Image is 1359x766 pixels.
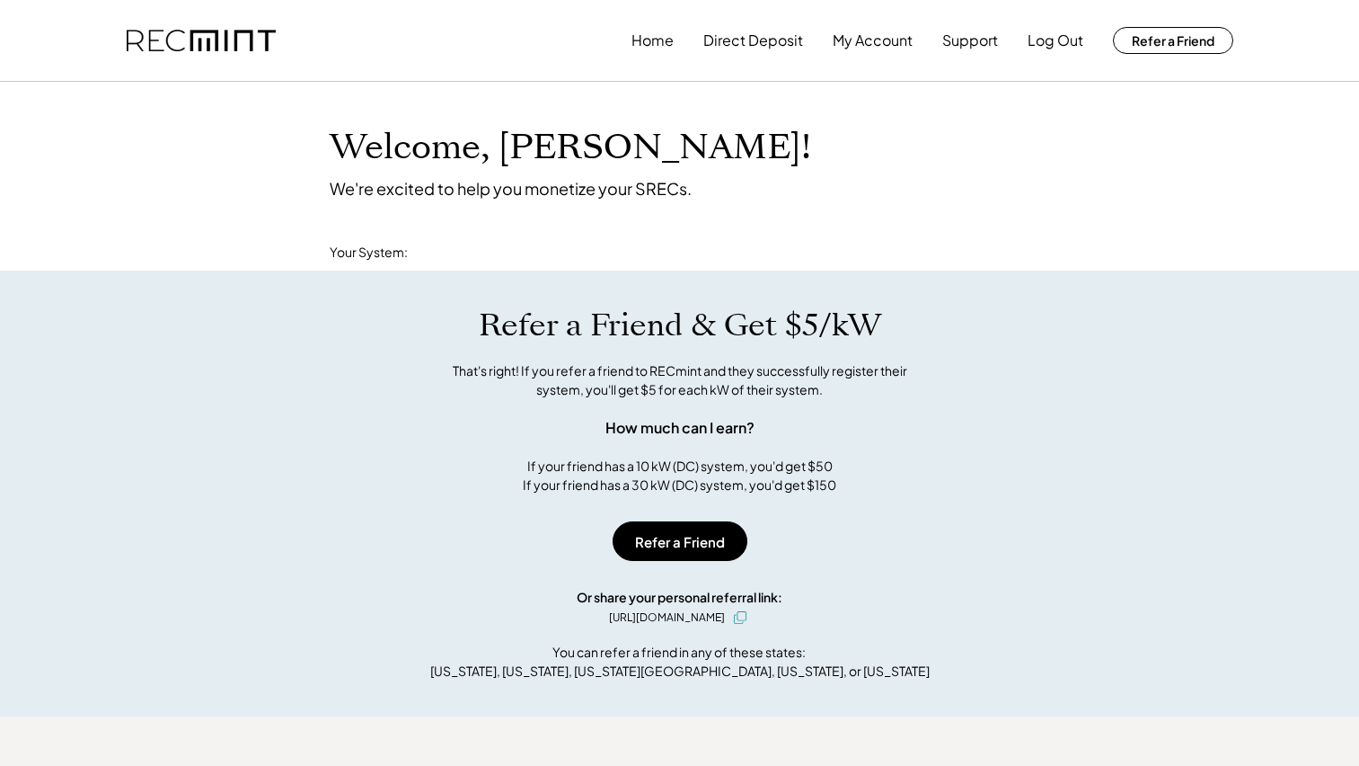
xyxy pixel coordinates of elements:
button: click to copy [729,607,751,628]
div: How much can I earn? [605,417,755,439]
div: [URL][DOMAIN_NAME] [609,610,725,626]
button: Refer a Friend [1113,27,1233,54]
button: Home [631,22,674,58]
div: If your friend has a 10 kW (DC) system, you'd get $50 If your friend has a 30 kW (DC) system, you... [523,457,836,494]
button: Support [942,22,998,58]
div: Your System: [330,244,408,262]
div: You can refer a friend in any of these states: [US_STATE], [US_STATE], [US_STATE][GEOGRAPHIC_DATA... [430,643,930,681]
h1: Refer a Friend & Get $5/kW [479,307,881,344]
img: recmint-logotype%403x.png [127,30,276,52]
div: We're excited to help you monetize your SRECs. [330,178,692,199]
h1: Welcome, [PERSON_NAME]! [330,127,811,169]
button: Log Out [1028,22,1083,58]
div: Or share your personal referral link: [577,588,782,607]
button: Refer a Friend [613,521,747,561]
button: Direct Deposit [703,22,803,58]
button: My Account [833,22,913,58]
div: That's right! If you refer a friend to RECmint and they successfully register their system, you'l... [433,361,927,399]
